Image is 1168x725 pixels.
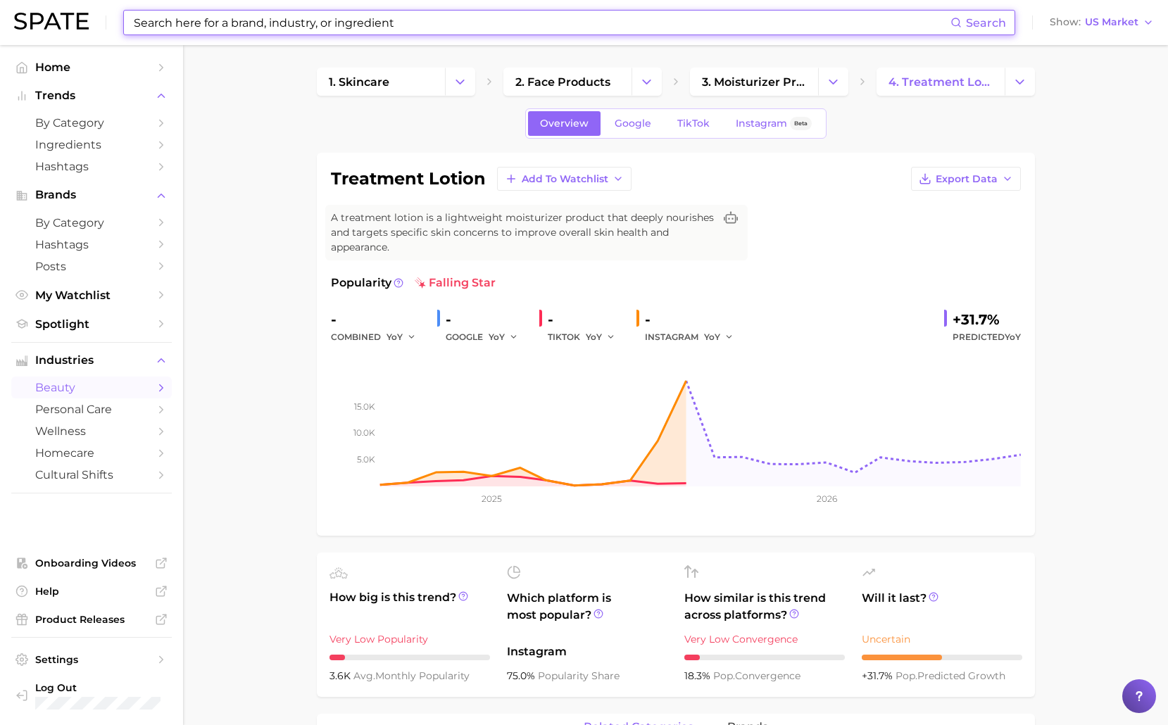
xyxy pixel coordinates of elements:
[35,317,148,331] span: Spotlight
[35,557,148,569] span: Onboarding Videos
[11,553,172,574] a: Onboarding Videos
[538,669,620,682] span: popularity share
[353,669,375,682] abbr: average
[724,111,824,136] a: InstagramBeta
[11,609,172,630] a: Product Releases
[35,424,148,438] span: wellness
[713,669,735,682] abbr: popularity index
[35,238,148,251] span: Hashtags
[896,669,917,682] abbr: popularity index
[35,289,148,302] span: My Watchlist
[35,446,148,460] span: homecare
[35,468,148,481] span: cultural shifts
[35,138,148,151] span: Ingredients
[704,331,720,343] span: YoY
[794,118,808,130] span: Beta
[329,655,490,660] div: 1 / 10
[862,669,896,682] span: +31.7%
[522,173,608,185] span: Add to Watchlist
[415,275,496,291] span: falling star
[331,170,486,187] h1: treatment lotion
[331,308,426,331] div: -
[415,277,426,289] img: falling star
[1050,18,1081,26] span: Show
[11,56,172,78] a: Home
[11,134,172,156] a: Ingredients
[11,234,172,256] a: Hashtags
[11,377,172,398] a: beauty
[818,68,848,96] button: Change Category
[11,156,172,177] a: Hashtags
[11,677,172,714] a: Log out. Currently logged in with e-mail yzhan@estee.com.
[445,68,475,96] button: Change Category
[489,329,519,346] button: YoY
[677,118,710,130] span: TikTok
[862,655,1022,660] div: 5 / 10
[11,581,172,602] a: Help
[35,160,148,173] span: Hashtags
[966,16,1006,30] span: Search
[482,493,502,504] tspan: 2025
[528,111,601,136] a: Overview
[911,167,1021,191] button: Export Data
[1005,332,1021,342] span: YoY
[11,212,172,234] a: by Category
[331,329,426,346] div: combined
[35,116,148,130] span: by Category
[816,493,836,504] tspan: 2026
[540,118,589,130] span: Overview
[862,590,1022,624] span: Will it last?
[329,669,353,682] span: 3.6k
[953,308,1021,331] div: +31.7%
[35,260,148,273] span: Posts
[11,350,172,371] button: Industries
[690,68,818,96] a: 3. moisturizer products
[515,75,610,89] span: 2. face products
[35,216,148,229] span: by Category
[11,313,172,335] a: Spotlight
[645,329,743,346] div: INSTAGRAM
[132,11,950,34] input: Search here for a brand, industry, or ingredient
[387,329,417,346] button: YoY
[11,85,172,106] button: Trends
[35,61,148,74] span: Home
[645,308,743,331] div: -
[497,167,632,191] button: Add to Watchlist
[1085,18,1138,26] span: US Market
[702,75,806,89] span: 3. moisturizer products
[603,111,663,136] a: Google
[35,653,148,666] span: Settings
[11,442,172,464] a: homecare
[548,308,625,331] div: -
[11,649,172,670] a: Settings
[35,613,148,626] span: Product Releases
[684,631,845,648] div: Very Low Convergence
[632,68,662,96] button: Change Category
[877,68,1005,96] a: 4. treatment lotion
[704,329,734,346] button: YoY
[713,669,800,682] span: convergence
[35,381,148,394] span: beauty
[888,75,993,89] span: 4. treatment lotion
[11,112,172,134] a: by Category
[35,189,148,201] span: Brands
[684,590,845,624] span: How similar is this trend across platforms?
[35,354,148,367] span: Industries
[11,256,172,277] a: Posts
[503,68,632,96] a: 2. face products
[489,331,505,343] span: YoY
[11,420,172,442] a: wellness
[953,329,1021,346] span: Predicted
[507,590,667,636] span: Which platform is most popular?
[586,329,616,346] button: YoY
[353,669,470,682] span: monthly popularity
[1005,68,1035,96] button: Change Category
[446,308,528,331] div: -
[684,655,845,660] div: 1 / 10
[507,669,538,682] span: 75.0%
[387,331,403,343] span: YoY
[331,275,391,291] span: Popularity
[35,89,148,102] span: Trends
[615,118,651,130] span: Google
[329,75,389,89] span: 1. skincare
